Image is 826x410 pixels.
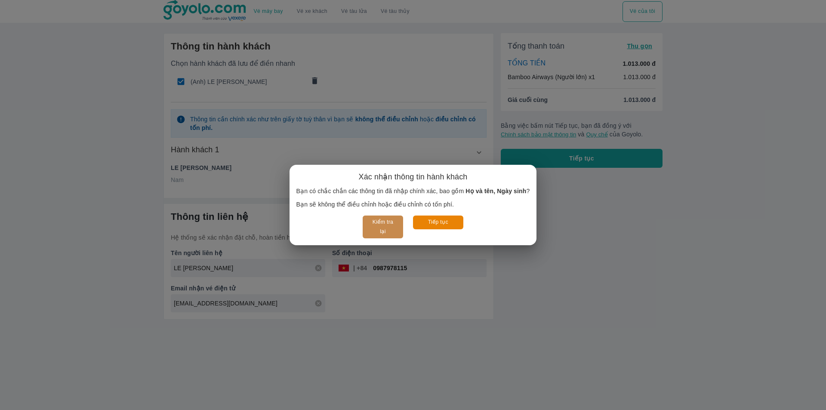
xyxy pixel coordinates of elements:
[296,200,530,209] p: Bạn sẽ không thể điều chỉnh hoặc điều chỉnh có tốn phí.
[359,172,468,182] h6: Xác nhận thông tin hành khách
[363,216,403,238] button: Kiểm tra lại
[413,216,463,229] button: Tiếp tục
[296,187,530,195] p: Bạn có chắc chắn các thông tin đã nhập chính xác, bao gồm ?
[465,188,526,194] b: Họ và tên, Ngày sinh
